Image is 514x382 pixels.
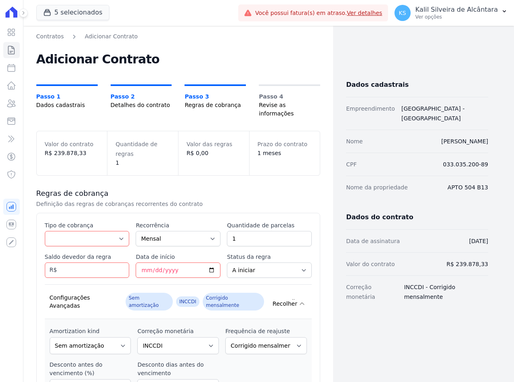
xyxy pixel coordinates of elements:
[137,361,219,378] label: Desconto dias antes do vencimento
[401,104,488,123] dd: [GEOGRAPHIC_DATA] - [GEOGRAPHIC_DATA]
[50,327,131,336] label: Amortization kind
[85,32,138,41] a: Adicionar Contrato
[136,253,220,261] label: Data de início
[36,189,321,198] h3: Regras de cobrança
[45,253,130,261] label: Saldo devedor da regra
[346,212,488,223] h3: Dados do contrato
[346,259,395,269] dt: Valor do contrato
[415,14,498,20] p: Ver opções
[258,139,312,149] dt: Prazo do contrato
[187,139,241,149] dt: Valor das regras
[346,183,408,192] dt: Nome da propriedade
[346,160,357,169] dt: CPF
[115,139,170,159] dt: Quantidade de regras
[415,6,498,14] p: Kalil Silveira de Alcântara
[273,300,297,308] span: Recolher
[346,136,363,146] dt: Nome
[259,101,320,118] span: Revise as informações
[45,139,99,149] dt: Valor do contrato
[111,101,172,109] span: Detalhes do contrato
[258,149,312,157] dd: 1 meses
[50,361,131,378] label: Desconto antes do vencimento (%)
[36,32,64,41] a: Contratos
[45,221,130,229] label: Tipo de cobrança
[176,296,199,307] span: INCCDI
[203,293,264,311] span: Corrigido mensalmente
[36,54,321,65] h2: Adicionar Contrato
[36,32,321,41] nav: Breadcrumb
[447,259,488,269] dd: R$ 239.878,33
[137,327,219,336] label: Correção monetária
[388,2,514,24] button: KS Kalil Silveira de Alcântara Ver opções
[36,101,98,109] span: Dados cadastrais
[272,298,297,306] span: Expandir
[185,92,246,101] span: Passo 3
[399,10,406,16] span: KS
[346,79,488,90] h3: Dados cadastrais
[36,84,321,118] nav: Progress
[36,5,109,20] button: 5 selecionados
[136,221,220,229] label: Recorrência
[36,92,98,101] span: Passo 1
[36,200,308,208] p: Definição das regras de cobranças recorrentes do contrato
[447,183,488,192] dd: APTO 504 B13
[346,104,395,123] dt: Empreendimento
[346,282,398,302] dt: Correção monetária
[227,221,312,229] label: Quantidade de parcelas
[255,9,382,17] span: Você possui fatura(s) em atraso.
[115,159,170,167] dd: 1
[469,236,488,246] dd: [DATE]
[346,236,400,246] dt: Data de assinatura
[45,149,99,157] dd: R$ 239.878,33
[225,327,307,336] label: Frequência de reajuste
[227,253,312,261] label: Status da regra
[443,160,488,169] dd: 033.035.200-89
[50,294,121,310] div: Configurações Avançadas
[259,92,320,101] span: Passo 4
[441,136,488,146] dd: [PERSON_NAME]
[404,282,488,302] dd: INCCDI - Corrigido mensalmente
[126,293,173,311] span: Sem amortização
[45,261,57,274] span: R$
[347,10,382,16] a: Ver detalhes
[111,92,172,101] span: Passo 2
[187,149,241,157] dd: R$ 0,00
[185,101,246,109] span: Regras de cobrança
